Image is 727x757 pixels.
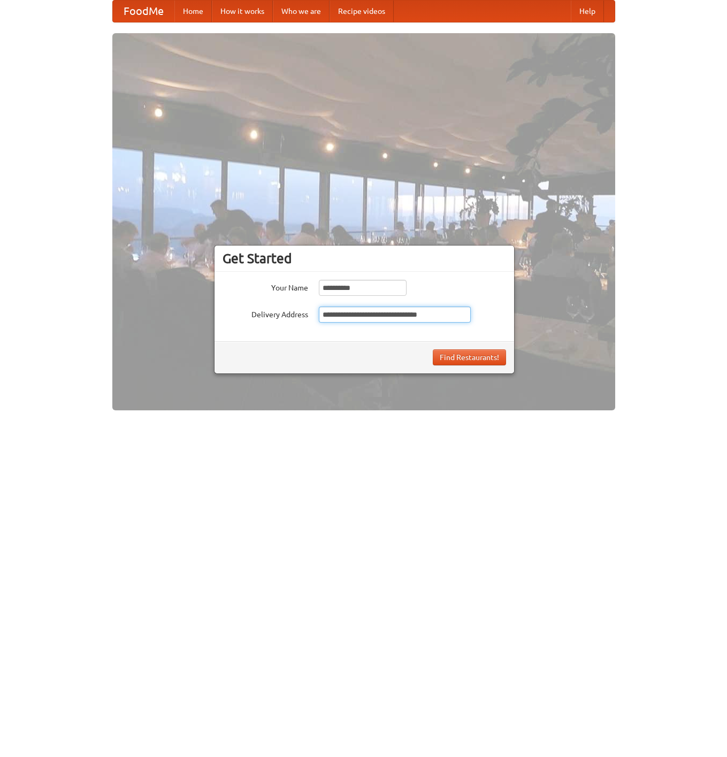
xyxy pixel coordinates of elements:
a: Help [571,1,604,22]
h3: Get Started [223,250,506,266]
a: Who we are [273,1,330,22]
a: FoodMe [113,1,174,22]
button: Find Restaurants! [433,349,506,365]
a: How it works [212,1,273,22]
label: Delivery Address [223,307,308,320]
label: Your Name [223,280,308,293]
a: Recipe videos [330,1,394,22]
a: Home [174,1,212,22]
